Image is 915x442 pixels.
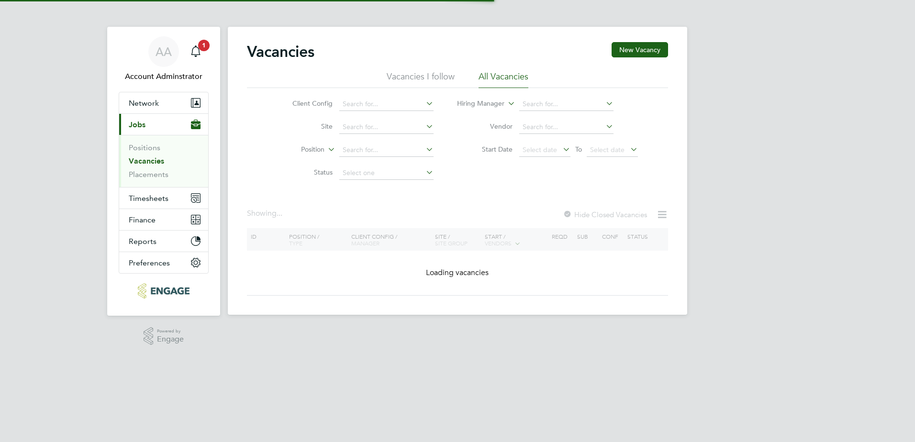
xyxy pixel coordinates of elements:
span: Reports [129,237,156,246]
span: Account Adminstrator [119,71,209,82]
input: Search for... [519,121,614,134]
input: Search for... [519,98,614,111]
span: Network [129,99,159,108]
input: Search for... [339,98,434,111]
button: New Vacancy [612,42,668,57]
input: Search for... [339,121,434,134]
span: Powered by [157,327,184,335]
img: protocol-logo-retina.png [138,283,189,298]
button: Network [119,92,208,113]
button: Reports [119,231,208,252]
button: Timesheets [119,188,208,209]
label: Status [278,168,333,177]
li: Vacancies I follow [387,71,455,88]
a: Positions [129,143,160,152]
span: Finance [129,215,156,224]
button: Finance [119,209,208,230]
a: 1 [186,36,205,67]
nav: Main navigation [107,27,220,316]
span: 1 [198,40,210,51]
a: Vacancies [129,156,164,166]
div: Jobs [119,135,208,187]
a: Go to home page [119,283,209,298]
span: Select date [523,145,557,154]
li: All Vacancies [479,71,528,88]
button: Jobs [119,114,208,135]
input: Search for... [339,144,434,157]
label: Hiring Manager [449,99,504,109]
span: ... [277,209,282,218]
button: Preferences [119,252,208,273]
span: To [572,143,585,155]
a: Placements [129,170,168,179]
label: Client Config [278,99,333,108]
label: Site [278,122,333,131]
span: Preferences [129,258,170,267]
span: Jobs [129,120,145,129]
div: Showing [247,209,284,219]
h2: Vacancies [247,42,314,61]
span: Select date [590,145,625,154]
a: AAAccount Adminstrator [119,36,209,82]
label: Position [269,145,324,155]
a: Powered byEngage [144,327,184,345]
span: AA [156,45,172,58]
label: Start Date [457,145,513,154]
label: Hide Closed Vacancies [563,210,647,219]
input: Select one [339,166,434,180]
span: Timesheets [129,194,168,203]
label: Vendor [457,122,513,131]
span: Engage [157,335,184,343]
